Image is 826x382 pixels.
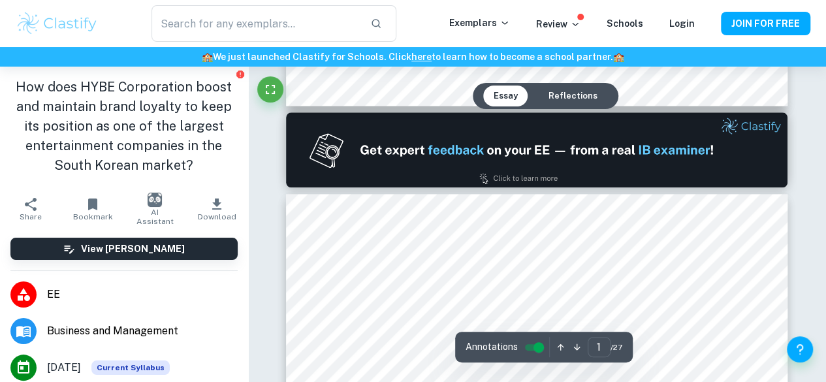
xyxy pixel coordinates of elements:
[538,86,608,106] button: Reflections
[198,212,236,221] span: Download
[91,360,170,375] div: This exemplar is based on the current syllabus. Feel free to refer to it for inspiration/ideas wh...
[787,336,813,362] button: Help and Feedback
[148,193,162,207] img: AI Assistant
[47,287,238,302] span: EE
[10,238,238,260] button: View [PERSON_NAME]
[536,17,580,31] p: Review
[47,360,81,375] span: [DATE]
[73,212,113,221] span: Bookmark
[611,342,622,353] span: / 27
[257,76,283,103] button: Fullscreen
[466,340,518,354] span: Annotations
[286,112,787,187] img: Ad
[20,212,42,221] span: Share
[3,50,823,64] h6: We just launched Clastify for Schools. Click to learn how to become a school partner.
[236,69,246,79] button: Report issue
[411,52,432,62] a: here
[483,86,528,106] button: Essay
[62,191,124,227] button: Bookmark
[16,10,99,37] img: Clastify logo
[47,323,238,339] span: Business and Management
[10,77,238,175] h1: How does HYBE Corporation boost and maintain brand loyalty to keep its position as one of the lar...
[449,16,510,30] p: Exemplars
[202,52,213,62] span: 🏫
[151,5,360,42] input: Search for any exemplars...
[124,191,186,227] button: AI Assistant
[81,242,185,256] h6: View [PERSON_NAME]
[669,18,695,29] a: Login
[721,12,810,35] button: JOIN FOR FREE
[91,360,170,375] span: Current Syllabus
[613,52,624,62] span: 🏫
[186,191,248,227] button: Download
[607,18,643,29] a: Schools
[132,208,178,226] span: AI Assistant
